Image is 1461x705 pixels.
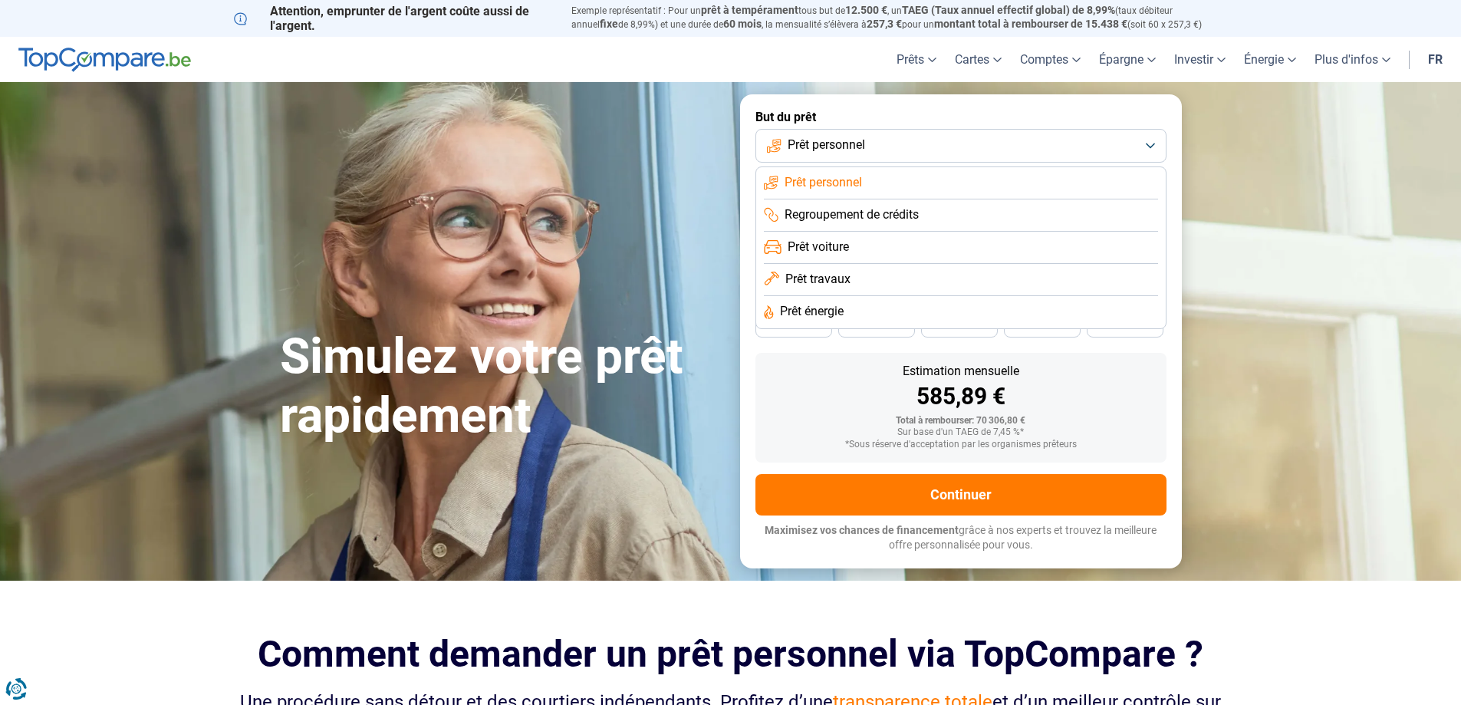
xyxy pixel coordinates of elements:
a: fr [1419,37,1452,82]
h1: Simulez votre prêt rapidement [280,328,722,446]
div: Sur base d'un TAEG de 7,45 %* [768,427,1154,438]
a: Énergie [1235,37,1305,82]
span: 30 mois [1025,321,1059,331]
span: Maximisez vos chances de financement [765,524,959,536]
span: montant total à rembourser de 15.438 € [934,18,1127,30]
button: Continuer [755,474,1166,516]
div: Total à rembourser: 70 306,80 € [768,416,1154,427]
button: Prêt personnel [755,129,1166,163]
span: 48 mois [777,321,811,331]
p: grâce à nos experts et trouvez la meilleure offre personnalisée pour vous. [755,523,1166,553]
span: prêt à tempérament [701,4,798,16]
div: 585,89 € [768,385,1154,408]
span: Prêt travaux [785,271,851,288]
a: Plus d'infos [1305,37,1400,82]
span: 12.500 € [845,4,887,16]
label: But du prêt [755,110,1166,124]
a: Épargne [1090,37,1165,82]
a: Prêts [887,37,946,82]
span: Prêt énergie [780,303,844,320]
span: 24 mois [1108,321,1142,331]
span: 42 mois [860,321,893,331]
a: Cartes [946,37,1011,82]
a: Comptes [1011,37,1090,82]
span: 36 mois [943,321,976,331]
h2: Comment demander un prêt personnel via TopCompare ? [234,633,1228,675]
span: 60 mois [723,18,762,30]
div: Estimation mensuelle [768,365,1154,377]
span: Prêt personnel [788,137,865,153]
span: Prêt voiture [788,239,849,255]
a: Investir [1165,37,1235,82]
img: TopCompare [18,48,191,72]
p: Exemple représentatif : Pour un tous but de , un (taux débiteur annuel de 8,99%) et une durée de ... [571,4,1228,31]
p: Attention, emprunter de l'argent coûte aussi de l'argent. [234,4,553,33]
span: TAEG (Taux annuel effectif global) de 8,99% [902,4,1115,16]
span: Regroupement de crédits [785,206,919,223]
span: Prêt personnel [785,174,862,191]
span: 257,3 € [867,18,902,30]
span: fixe [600,18,618,30]
div: *Sous réserve d'acceptation par les organismes prêteurs [768,440,1154,450]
